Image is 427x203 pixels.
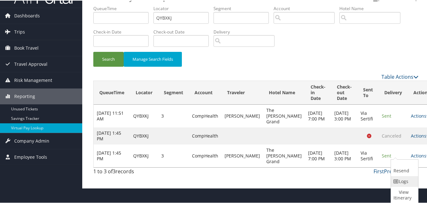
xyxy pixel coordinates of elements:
td: [DATE] 11:51 AM [94,104,130,127]
th: Check-in Date: activate to sort column ascending [305,80,331,104]
label: Locator [153,5,213,11]
td: QYBXKJ [130,127,158,144]
th: Hotel Name: activate to sort column descending [263,80,305,104]
td: 3 [158,104,189,127]
span: Reporting [14,88,35,104]
span: Canceled [382,132,401,138]
a: First [374,167,384,174]
td: [DATE] 7:00 PM [305,104,331,127]
td: The [PERSON_NAME] Grand [263,144,305,167]
th: Traveler: activate to sort column ascending [221,80,263,104]
a: Logs [391,175,417,186]
td: CompHealth [189,144,221,167]
td: 3 [158,144,189,167]
span: Sent [382,152,391,158]
th: Delivery: activate to sort column ascending [379,80,408,104]
th: Segment: activate to sort column ascending [158,80,189,104]
span: Book Travel [14,40,39,55]
span: Company Admin [14,132,49,148]
a: Resend [391,159,417,175]
th: Check-out Date: activate to sort column ascending [331,80,357,104]
button: Search [93,51,124,66]
a: Prev [384,167,395,174]
span: Sent [382,112,391,118]
span: Employee Tools [14,149,47,164]
td: Via Sertifi [357,144,379,167]
th: Sent To: activate to sort column ascending [357,80,379,104]
label: QueueTime [93,5,153,11]
td: [DATE] 1:45 PM [94,127,130,144]
td: [PERSON_NAME] [221,144,263,167]
td: CompHealth [189,104,221,127]
a: View Itinerary [391,186,417,203]
th: QueueTime: activate to sort column ascending [94,80,130,104]
div: 1 to 3 of records [93,167,168,178]
td: [PERSON_NAME] [221,104,263,127]
span: Travel Approval [14,56,47,71]
label: Delivery [213,28,279,34]
label: Check-in Date [93,28,153,34]
label: Check-out Date [153,28,213,34]
th: Locator: activate to sort column ascending [130,80,158,104]
td: [DATE] 3:00 PM [331,144,357,167]
td: [DATE] 1:45 PM [94,144,130,167]
a: Table Actions [381,73,418,80]
td: QYBXKJ [130,144,158,167]
label: Account [274,5,339,11]
span: Risk Management [14,72,52,88]
td: [DATE] 3:00 PM [331,104,357,127]
th: Account: activate to sort column ascending [189,80,221,104]
td: QYBXKJ [130,104,158,127]
td: [DATE] 7:00 PM [305,144,331,167]
td: The [PERSON_NAME] Grand [263,104,305,127]
span: Dashboards [14,7,40,23]
td: CompHealth [189,127,221,144]
button: Manage Search Fields [124,51,182,66]
label: Hotel Name [339,5,405,11]
span: 3 [113,167,115,174]
td: Via Sertifi [357,104,379,127]
label: Segment [213,5,274,11]
span: Trips [14,23,25,39]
